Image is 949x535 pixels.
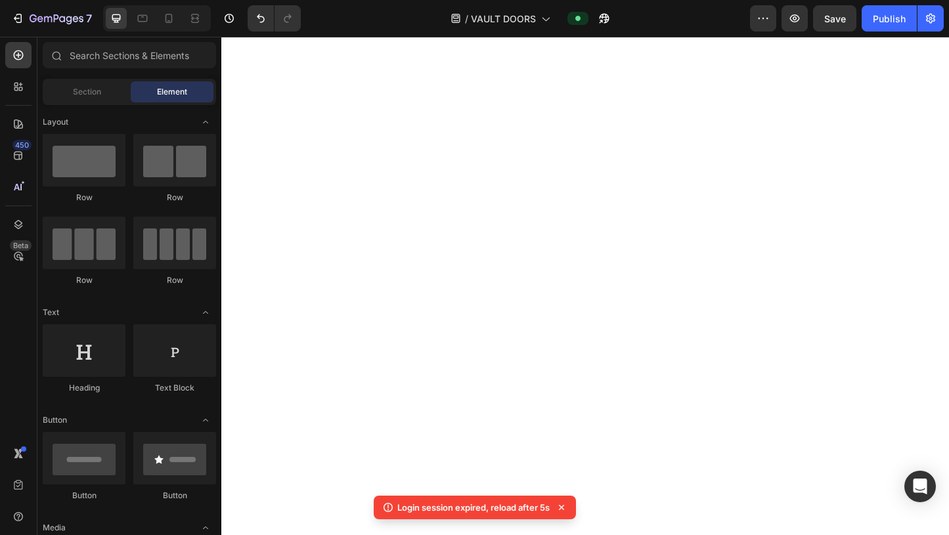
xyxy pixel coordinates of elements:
span: Save [824,13,846,24]
div: Heading [43,382,125,394]
span: Layout [43,116,68,128]
p: 7 [86,11,92,26]
div: Row [43,192,125,203]
div: Row [43,274,125,286]
span: / [465,12,468,26]
span: Toggle open [195,112,216,133]
div: Open Intercom Messenger [904,471,936,502]
div: Button [43,490,125,502]
div: Row [133,274,216,286]
button: 7 [5,5,98,32]
div: Undo/Redo [248,5,301,32]
span: Text [43,307,59,318]
span: Button [43,414,67,426]
button: Publish [862,5,917,32]
div: Beta [10,240,32,251]
div: 450 [12,140,32,150]
input: Search Sections & Elements [43,42,216,68]
span: VAULT DOORS [471,12,536,26]
p: Login session expired, reload after 5s [397,501,550,514]
button: Save [813,5,856,32]
iframe: Design area [221,37,949,535]
div: Text Block [133,382,216,394]
span: Media [43,522,66,534]
span: Toggle open [195,302,216,323]
span: Toggle open [195,410,216,431]
span: Section [73,86,101,98]
div: Row [133,192,216,203]
span: Element [157,86,187,98]
div: Publish [873,12,906,26]
div: Button [133,490,216,502]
